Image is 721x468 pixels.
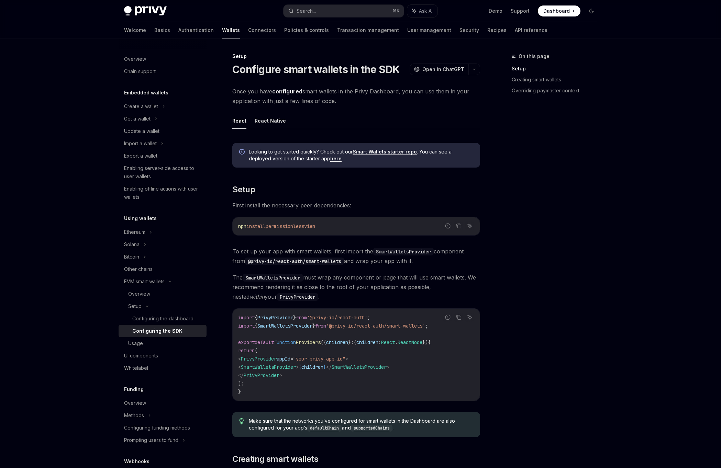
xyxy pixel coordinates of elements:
span: SmartWalletsProvider [241,364,296,370]
span: { [354,339,356,345]
a: Configuring funding methods [119,422,207,434]
span: ( [255,347,257,354]
span: SmartWalletsProvider [332,364,387,370]
span: '@privy-io/react-auth' [307,315,367,321]
span: ⌘ K [392,8,400,14]
span: < [238,364,241,370]
button: Search...⌘K [284,5,404,17]
code: defaultChain [307,425,342,432]
a: Demo [489,8,502,14]
a: API reference [515,22,547,38]
div: Setup [128,302,142,310]
span: }) [422,339,428,345]
span: npm [238,223,246,229]
span: ; [425,323,428,329]
code: SmartWalletsProvider [243,274,303,282]
button: Report incorrect code [443,221,452,230]
div: Enabling offline actions with user wallets [124,185,202,201]
a: Dashboard [538,5,580,16]
code: SmartWalletsProvider [373,248,434,255]
span: children [356,339,378,345]
button: Ask AI [465,313,474,322]
div: Usage [128,339,143,347]
a: Export a wallet [119,150,207,162]
span: > [387,364,389,370]
span: from [315,323,326,329]
code: supportedChains [351,425,392,432]
div: Overview [128,290,150,298]
div: Enabling server-side access to user wallets [124,164,202,181]
span: { [255,315,257,321]
span: Dashboard [543,8,570,14]
div: Overview [124,55,146,63]
div: Overview [124,399,146,407]
span: Creating smart wallets [232,454,318,465]
span: } [348,339,351,345]
button: Ask AI [407,5,437,17]
span: SmartWalletsProvider [257,323,312,329]
a: Authentication [178,22,214,38]
a: Security [459,22,479,38]
a: Recipes [487,22,507,38]
h5: Funding [124,385,144,393]
a: Overview [119,288,207,300]
button: Report incorrect code [443,313,452,322]
a: Creating smart wallets [512,74,602,85]
span: "your-privy-app-id" [293,356,345,362]
button: Copy the contents from the code block [454,313,463,322]
span: import [238,315,255,321]
a: Overview [119,397,207,409]
a: here [330,156,342,162]
span: PrivyProvider [244,372,279,378]
a: defaultChainandsupportedChains [307,425,392,431]
a: Basics [154,22,170,38]
span: First install the necessary peer dependencies: [232,201,480,210]
span: : [378,339,381,345]
a: User management [407,22,451,38]
a: Overriding paymaster context [512,85,602,96]
button: Toggle dark mode [586,5,597,16]
div: Methods [124,411,144,420]
span: PrivyProvider [241,356,277,362]
a: Configuring the SDK [119,325,207,337]
div: Configuring the SDK [132,327,182,335]
span: : [351,339,354,345]
div: Import a wallet [124,139,157,148]
a: Setup [512,63,602,74]
span: The must wrap any component or page that will use smart wallets. We recommend rendering it as clo... [232,273,480,301]
span: Open in ChatGPT [422,66,464,73]
a: Policies & controls [284,22,329,38]
span: ({ [321,339,326,345]
span: viem [304,223,315,229]
a: Update a wallet [119,125,207,137]
span: ReactNode [398,339,422,345]
span: . [395,339,398,345]
div: EVM smart wallets [124,277,165,286]
span: Ask AI [419,8,433,14]
span: } [312,323,315,329]
div: Other chains [124,265,153,273]
a: Support [511,8,530,14]
div: Update a wallet [124,127,159,135]
div: Whitelabel [124,364,148,372]
div: Export a wallet [124,152,157,160]
a: Welcome [124,22,146,38]
h5: Using wallets [124,214,157,222]
div: Ethereum [124,228,145,236]
span: return [238,347,255,354]
a: Overview [119,53,207,65]
a: Smart Wallets starter repo [353,149,417,155]
span: children [326,339,348,345]
div: Search... [297,7,316,15]
a: configured [272,88,302,95]
h5: Embedded wallets [124,89,168,97]
a: Usage [119,337,207,350]
button: React [232,113,246,129]
span: permissionless [266,223,304,229]
div: Create a wallet [124,102,158,111]
span: React [381,339,395,345]
a: Whitelabel [119,362,207,374]
span: import [238,323,255,329]
span: > [279,372,282,378]
span: = [290,356,293,362]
